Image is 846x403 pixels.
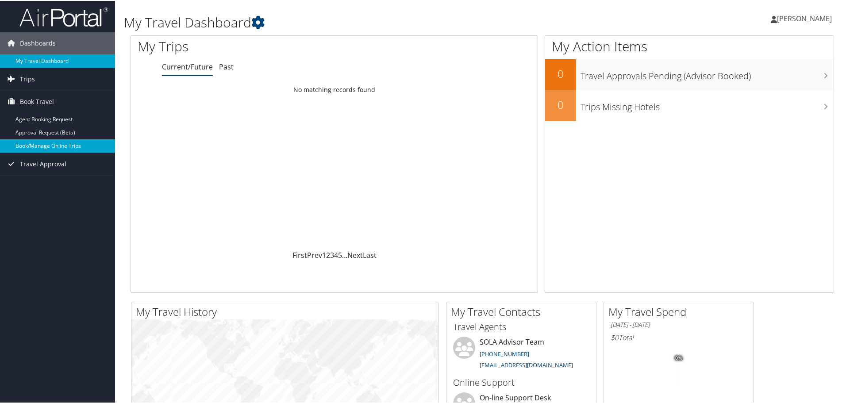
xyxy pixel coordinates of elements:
[292,249,307,259] a: First
[611,320,747,328] h6: [DATE] - [DATE]
[20,90,54,112] span: Book Travel
[20,152,66,174] span: Travel Approval
[777,13,832,23] span: [PERSON_NAME]
[342,249,347,259] span: …
[480,360,573,368] a: [EMAIL_ADDRESS][DOMAIN_NAME]
[545,36,834,55] h1: My Action Items
[338,249,342,259] a: 5
[138,36,361,55] h1: My Trips
[449,336,594,372] li: SOLA Advisor Team
[124,12,602,31] h1: My Travel Dashboard
[326,249,330,259] a: 2
[451,303,596,319] h2: My Travel Contacts
[363,249,377,259] a: Last
[219,61,234,71] a: Past
[347,249,363,259] a: Next
[545,65,576,81] h2: 0
[545,89,834,120] a: 0Trips Missing Hotels
[611,332,747,342] h6: Total
[131,81,538,97] td: No matching records found
[330,249,334,259] a: 3
[20,31,56,54] span: Dashboards
[334,249,338,259] a: 4
[611,332,619,342] span: $0
[545,96,576,111] h2: 0
[480,349,529,357] a: [PHONE_NUMBER]
[162,61,213,71] a: Current/Future
[581,96,834,112] h3: Trips Missing Hotels
[453,376,589,388] h3: Online Support
[20,67,35,89] span: Trips
[771,4,841,31] a: [PERSON_NAME]
[545,58,834,89] a: 0Travel Approvals Pending (Advisor Booked)
[675,355,682,360] tspan: 0%
[581,65,834,81] h3: Travel Approvals Pending (Advisor Booked)
[453,320,589,332] h3: Travel Agents
[136,303,438,319] h2: My Travel History
[322,249,326,259] a: 1
[608,303,754,319] h2: My Travel Spend
[307,249,322,259] a: Prev
[19,6,108,27] img: airportal-logo.png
